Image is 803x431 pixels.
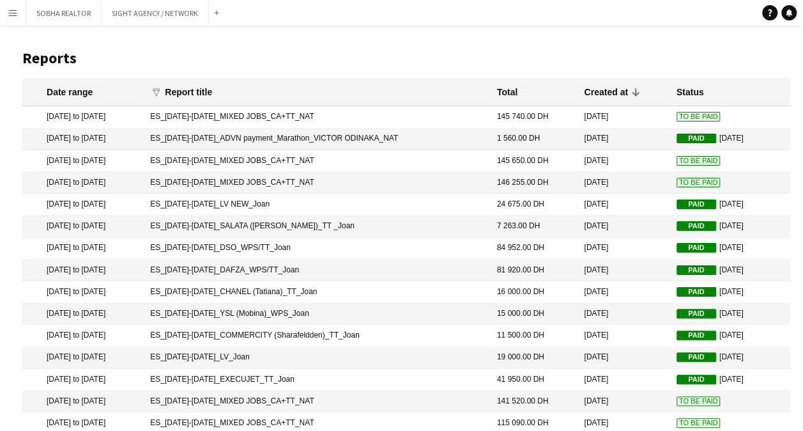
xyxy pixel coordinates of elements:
div: Report title [165,86,224,98]
mat-cell: [DATE] to [DATE] [22,238,144,260]
div: Created at [584,86,639,98]
span: Paid [677,243,716,253]
mat-cell: [DATE] to [DATE] [22,106,144,128]
span: To Be Paid [677,418,721,428]
mat-cell: [DATE] [670,238,790,260]
span: Paid [677,331,716,340]
span: To Be Paid [677,396,721,406]
mat-cell: [DATE] to [DATE] [22,325,144,347]
mat-cell: [DATE] [577,106,669,128]
div: Created at [584,86,627,98]
span: Paid [677,221,716,231]
mat-cell: ES_[DATE]-[DATE]_MIXED JOBS_CA+TT_NAT [144,391,491,412]
div: Status [677,86,704,98]
mat-cell: [DATE] [577,391,669,412]
mat-cell: [DATE] [577,260,669,281]
mat-cell: 7 263.00 DH [491,215,578,237]
mat-cell: [DATE] [670,303,790,325]
mat-cell: ES_[DATE]-[DATE]_MIXED JOBS_CA+TT_NAT [144,172,491,194]
mat-cell: [DATE] to [DATE] [22,172,144,194]
mat-cell: 145 650.00 DH [491,150,578,172]
mat-cell: [DATE] [670,260,790,281]
mat-cell: [DATE] to [DATE] [22,150,144,172]
h1: Reports [22,49,790,68]
mat-cell: [DATE] [670,325,790,347]
mat-cell: ES_[DATE]-[DATE]_SALATA ([PERSON_NAME])_TT _Joan [144,215,491,237]
mat-cell: 81 920.00 DH [491,260,578,281]
mat-cell: 84 952.00 DH [491,238,578,260]
mat-cell: 11 500.00 DH [491,325,578,347]
mat-cell: [DATE] [577,172,669,194]
mat-cell: [DATE] to [DATE] [22,260,144,281]
button: SOBHA REALTOR [26,1,102,26]
mat-cell: ES_[DATE]-[DATE]_ADVN payment_Marathon_VICTOR ODINAKA_NAT [144,129,491,150]
mat-cell: [DATE] [670,281,790,303]
span: Paid [677,265,716,275]
span: Paid [677,375,716,384]
mat-cell: [DATE] [670,347,790,369]
mat-cell: [DATE] [670,215,790,237]
mat-cell: ES_[DATE]-[DATE]_MIXED JOBS_CA+TT_NAT [144,150,491,172]
mat-cell: [DATE] to [DATE] [22,194,144,215]
mat-cell: [DATE] [577,303,669,325]
mat-cell: [DATE] to [DATE] [22,347,144,369]
mat-cell: [DATE] to [DATE] [22,303,144,325]
span: To Be Paid [677,156,721,166]
mat-cell: [DATE] [577,281,669,303]
mat-cell: [DATE] to [DATE] [22,129,144,150]
div: Total [497,86,517,98]
span: To Be Paid [677,112,721,121]
mat-cell: ES_[DATE]-[DATE]_MIXED JOBS_CA+TT_NAT [144,106,491,128]
mat-cell: 16 000.00 DH [491,281,578,303]
mat-cell: [DATE] to [DATE] [22,215,144,237]
mat-cell: [DATE] [670,369,790,391]
mat-cell: 24 675.00 DH [491,194,578,215]
span: Paid [677,287,716,297]
mat-cell: ES_[DATE]-[DATE]_COMMERCITY (Sharafeldden)_TT_Joan [144,325,491,347]
mat-cell: [DATE] [577,347,669,369]
span: Paid [677,134,716,143]
mat-cell: ES_[DATE]-[DATE]_DAFZA_WPS/TT_Joan [144,260,491,281]
mat-cell: 41 950.00 DH [491,369,578,391]
mat-cell: ES_[DATE]-[DATE]_LV_Joan [144,347,491,369]
mat-cell: [DATE] to [DATE] [22,369,144,391]
mat-cell: ES_[DATE]-[DATE]_CHANEL (Tatiana)_TT_Joan [144,281,491,303]
span: Paid [677,200,716,209]
mat-cell: [DATE] [577,194,669,215]
mat-cell: 19 000.00 DH [491,347,578,369]
mat-cell: 141 520.00 DH [491,391,578,412]
span: Paid [677,352,716,362]
mat-cell: 146 255.00 DH [491,172,578,194]
mat-cell: [DATE] [577,238,669,260]
mat-cell: 145 740.00 DH [491,106,578,128]
mat-cell: [DATE] to [DATE] [22,281,144,303]
mat-cell: [DATE] [670,194,790,215]
mat-cell: [DATE] [670,129,790,150]
mat-cell: [DATE] [577,215,669,237]
span: Paid [677,309,716,318]
button: SIGHT AGENCY / NETWORK [102,1,209,26]
div: Report title [165,86,212,98]
span: To Be Paid [677,178,721,187]
mat-cell: ES_[DATE]-[DATE]_LV NEW_Joan [144,194,491,215]
mat-cell: 1 560.00 DH [491,129,578,150]
mat-cell: ES_[DATE]-[DATE]_DSO_WPS/TT_Joan [144,238,491,260]
mat-cell: [DATE] to [DATE] [22,391,144,412]
mat-cell: [DATE] [577,325,669,347]
mat-cell: [DATE] [577,369,669,391]
mat-cell: [DATE] [577,129,669,150]
div: Date range [47,86,93,98]
mat-cell: [DATE] [577,150,669,172]
mat-cell: ES_[DATE]-[DATE]_YSL (Mobina)_WPS_Joan [144,303,491,325]
mat-cell: 15 000.00 DH [491,303,578,325]
mat-cell: ES_[DATE]-[DATE]_EXECUJET_TT_Joan [144,369,491,391]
